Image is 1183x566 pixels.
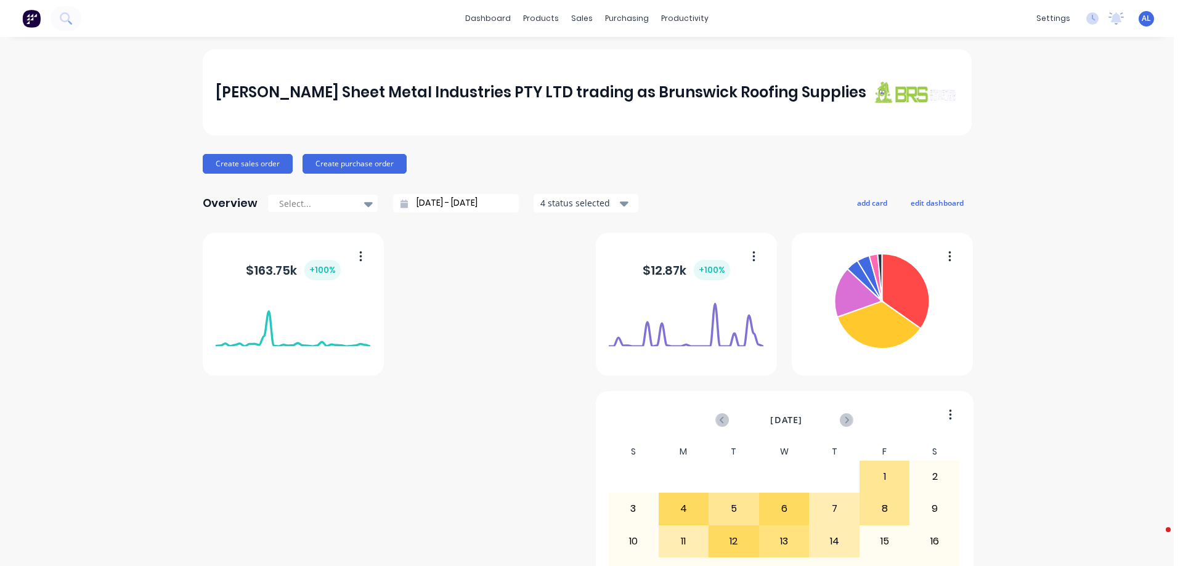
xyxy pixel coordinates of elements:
button: edit dashboard [903,195,972,211]
div: [PERSON_NAME] Sheet Metal Industries PTY LTD trading as Brunswick Roofing Supplies [216,80,866,105]
iframe: Intercom live chat [1141,524,1171,554]
img: J A Sheet Metal Industries PTY LTD trading as Brunswick Roofing Supplies [872,81,958,103]
div: 14 [810,526,859,557]
div: 16 [910,526,959,557]
div: 10 [609,526,658,557]
div: 3 [609,493,658,524]
div: 11 [659,526,709,557]
div: 8 [860,493,909,524]
button: Create sales order [203,154,293,174]
div: 4 status selected [540,196,618,209]
div: Overview [203,191,258,216]
div: 5 [709,493,758,524]
div: T [709,443,759,461]
div: productivity [655,9,715,28]
img: Factory [22,9,41,28]
span: [DATE] [770,413,802,427]
div: 4 [659,493,709,524]
div: F [860,443,910,461]
div: 9 [910,493,959,524]
div: purchasing [599,9,655,28]
div: M [659,443,709,461]
div: 12 [709,526,758,557]
div: 13 [760,526,809,557]
span: AL [1142,13,1151,24]
div: W [759,443,810,461]
div: 15 [860,526,909,557]
div: sales [565,9,599,28]
div: settings [1030,9,1076,28]
div: 7 [810,493,859,524]
div: 6 [760,493,809,524]
div: $ 12.87k [643,260,730,280]
div: S [909,443,960,461]
div: S [608,443,659,461]
div: + 100 % [694,260,730,280]
button: Create purchase order [303,154,407,174]
div: $ 163.75k [246,260,341,280]
div: products [517,9,565,28]
div: + 100 % [304,260,341,280]
a: dashboard [459,9,517,28]
div: 1 [860,461,909,492]
button: 4 status selected [534,194,638,212]
div: 2 [910,461,959,492]
div: T [809,443,860,461]
button: add card [849,195,895,211]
